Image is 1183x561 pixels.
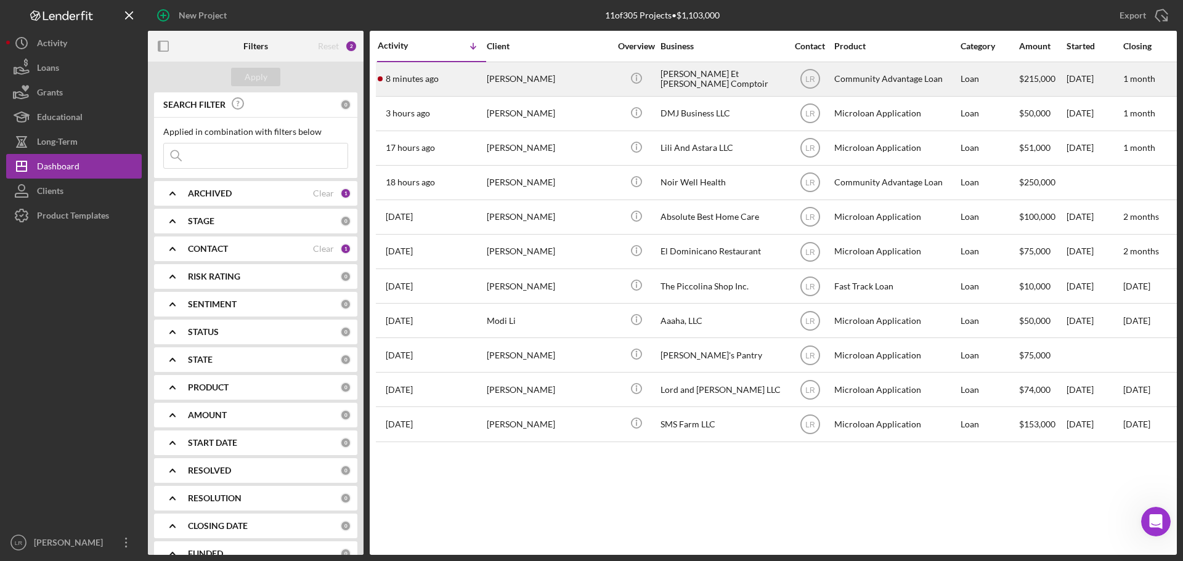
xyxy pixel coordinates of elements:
div: Contact [787,41,833,51]
time: 1 month [1123,142,1155,153]
div: [PERSON_NAME] [31,530,111,558]
div: [PERSON_NAME] [487,201,610,233]
div: Loan [961,97,1018,130]
div: Microloan Application [834,304,957,337]
b: Filters [243,41,268,51]
b: SEARCH FILTER [163,100,226,110]
div: DMJ Business LLC [661,97,784,130]
div: Fast Track Loan [834,270,957,302]
div: [DATE] [1067,97,1122,130]
div: Loan [961,132,1018,164]
text: LR [805,317,815,325]
div: $215,000 [1019,63,1065,95]
button: Long-Term [6,129,142,154]
time: 2 months [1123,211,1159,222]
div: 1 [340,243,351,254]
div: Dashboard [37,154,79,182]
div: Educational [37,105,83,132]
button: Educational [6,105,142,129]
div: The Piccolina Shop Inc. [661,270,784,302]
div: Loan [961,339,1018,371]
div: [PERSON_NAME] [487,132,610,164]
div: Microloan Application [834,408,957,440]
div: 0 [340,326,351,337]
div: Microloan Application [834,97,957,130]
div: Loan [961,166,1018,199]
text: LR [805,213,815,222]
div: Grants [37,80,63,108]
div: 0 [340,437,351,448]
b: FUNDED [188,549,223,559]
text: LR [805,282,815,291]
div: Loans [37,55,59,83]
time: 1 month [1123,108,1155,118]
div: Product Templates [37,203,109,231]
text: LR [805,351,815,360]
div: [PERSON_NAME] [487,97,610,130]
text: LR [805,110,815,118]
div: 0 [340,520,351,531]
button: Loans [6,55,142,80]
div: Clear [313,244,334,254]
a: Dashboard [6,154,142,179]
div: Loan [961,408,1018,440]
div: Microloan Application [834,373,957,406]
div: 0 [340,465,351,476]
div: $153,000 [1019,408,1065,440]
div: 1 [340,188,351,199]
div: $50,000 [1019,97,1065,130]
div: Microloan Application [834,132,957,164]
div: [DATE] [1067,63,1122,95]
div: [DATE] [1067,235,1122,268]
div: Noir Well Health [661,166,784,199]
button: Activity [6,31,142,55]
div: Loan [961,201,1018,233]
time: 2025-08-14 21:55 [386,177,435,187]
div: [PERSON_NAME] Et [PERSON_NAME] Comptoir [661,63,784,95]
div: Reset [318,41,339,51]
time: 2025-08-06 16:25 [386,281,413,291]
time: [DATE] [1123,281,1150,291]
time: [DATE] [1123,384,1150,395]
div: $250,000 [1019,166,1065,199]
b: CLOSING DATE [188,521,248,531]
button: Grants [6,80,142,105]
div: Activity [378,41,432,50]
div: [DATE] [1067,304,1122,337]
div: Aaaha, LLC [661,304,784,337]
div: [PERSON_NAME] [487,270,610,302]
div: [PERSON_NAME] [487,408,610,440]
div: Product [834,41,957,51]
text: LR [805,385,815,394]
time: 2025-08-15 16:10 [386,74,439,84]
time: 2025-08-15 13:18 [386,108,430,118]
text: LR [805,421,815,429]
div: [PERSON_NAME] [487,373,610,406]
div: [DATE] [1067,270,1122,302]
button: Apply [231,68,280,86]
b: AMOUNT [188,410,227,420]
button: Export [1107,3,1177,28]
b: START DATE [188,438,237,448]
div: Modi Li [487,304,610,337]
time: 2025-08-12 23:20 [386,246,413,256]
time: 1 month [1123,73,1155,84]
div: [DATE] [1067,373,1122,406]
div: Microloan Application [834,339,957,371]
b: STAGE [188,216,214,226]
div: 11 of 305 Projects • $1,103,000 [605,10,720,20]
div: Business [661,41,784,51]
div: Export [1120,3,1146,28]
div: 0 [340,299,351,310]
button: New Project [148,3,239,28]
div: [DATE] [1067,132,1122,164]
div: Clear [313,188,334,198]
div: Clients [37,179,63,206]
div: El Dominicano Restaurant [661,235,784,268]
div: Client [487,41,610,51]
time: 2025-05-01 20:53 [386,385,413,395]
